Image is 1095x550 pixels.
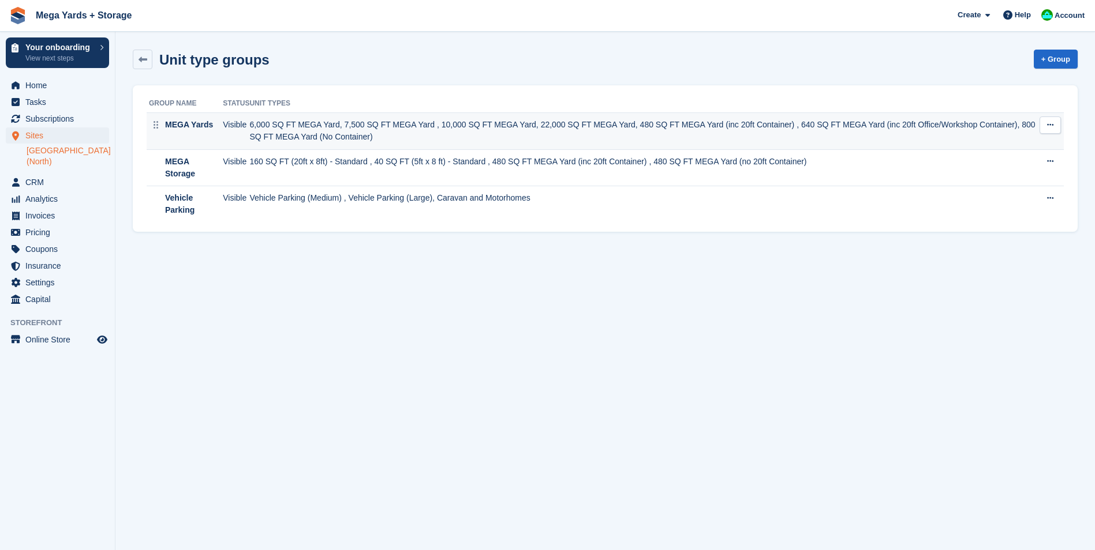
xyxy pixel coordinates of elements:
[25,127,95,144] span: Sites
[25,331,95,348] span: Online Store
[6,94,109,110] a: menu
[249,113,1040,150] td: 6,000 SQ FT MEGA Yard, 7,500 SQ FT MEGA Yard , 10,000 SQ FT MEGA Yard, 22,000 SQ FT MEGA Yard, 48...
[25,241,95,257] span: Coupons
[25,291,95,307] span: Capital
[221,192,249,204] div: Visible
[6,241,109,257] a: menu
[9,7,27,24] img: stora-icon-8386f47178a22dfd0bd8f6a31ec36ba5ce8667c1dd55bd0f319d3a0aa187defe.svg
[6,331,109,348] a: menu
[31,6,136,25] a: Mega Yards + Storage
[163,119,213,131] div: MEGA Yards
[221,156,249,168] div: Visible
[25,224,95,240] span: Pricing
[1055,10,1085,21] span: Account
[6,37,109,68] a: Your onboarding View next steps
[25,77,95,93] span: Home
[25,258,95,274] span: Insurance
[25,174,95,190] span: CRM
[163,156,221,180] div: MEGA Storage
[1034,50,1078,69] a: + Group
[6,224,109,240] a: menu
[25,53,94,63] p: View next steps
[95,333,109,346] a: Preview store
[27,145,109,167] a: [GEOGRAPHIC_DATA] (North)
[10,317,115,329] span: Storefront
[6,291,109,307] a: menu
[25,274,95,291] span: Settings
[6,208,109,224] a: menu
[6,127,109,144] a: menu
[159,52,270,67] h2: Unit type groups
[221,119,249,131] div: Visible
[6,258,109,274] a: menu
[25,208,95,224] span: Invoices
[163,192,221,216] div: Vehicle Parking
[1015,9,1031,21] span: Help
[6,174,109,190] a: menu
[25,43,94,51] p: Your onboarding
[6,77,109,93] a: menu
[25,191,95,207] span: Analytics
[221,95,249,113] th: Status
[147,95,221,113] th: Group Name
[6,274,109,291] a: menu
[249,95,1040,113] th: Unit Types
[6,111,109,127] a: menu
[6,191,109,207] a: menu
[25,94,95,110] span: Tasks
[249,186,1040,223] td: Vehicle Parking (Medium) , Vehicle Parking (Large), Caravan and Motorhomes
[958,9,981,21] span: Create
[249,149,1040,186] td: 160 SQ FT (20ft x 8ft) - Standard , 40 SQ FT (5ft x 8 ft) - Standard , 480 SQ FT MEGA Yard (inc 2...
[1041,9,1053,21] img: Ben Ainscough
[25,111,95,127] span: Subscriptions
